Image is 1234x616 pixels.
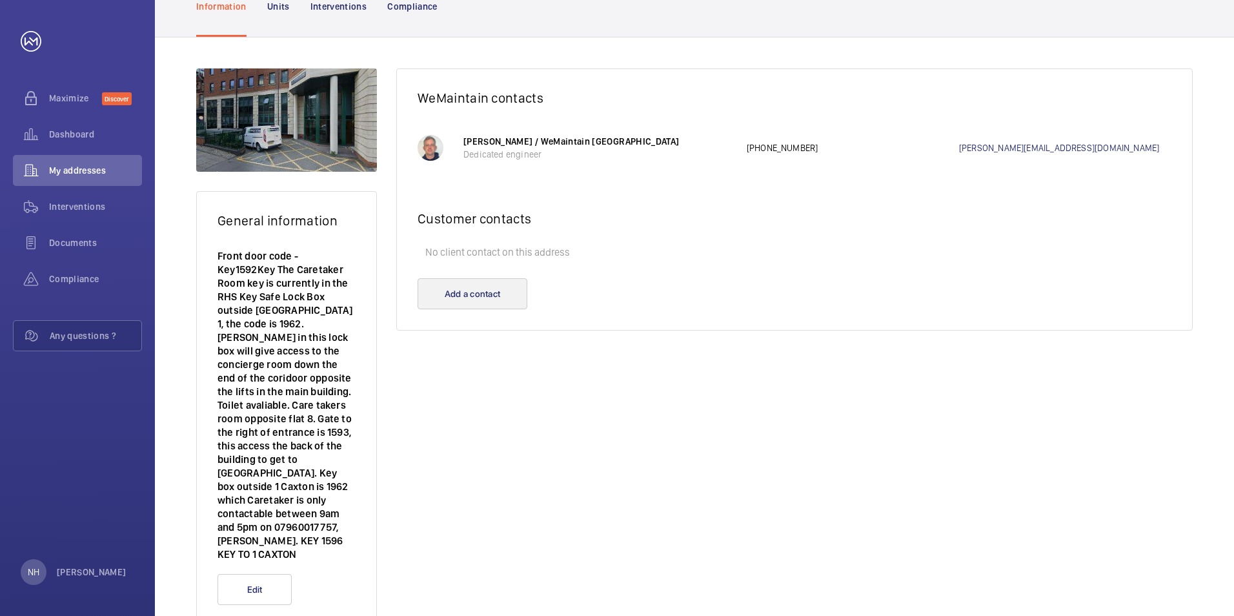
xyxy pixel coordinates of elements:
[418,278,527,309] button: Add a contact
[49,128,142,141] span: Dashboard
[217,574,292,605] button: Edit
[49,272,142,285] span: Compliance
[463,135,734,148] p: [PERSON_NAME] / WeMaintain [GEOGRAPHIC_DATA]
[959,141,1171,154] a: [PERSON_NAME][EMAIL_ADDRESS][DOMAIN_NAME]
[747,141,959,154] p: [PHONE_NUMBER]
[418,90,1171,106] h2: WeMaintain contacts
[57,566,126,579] p: [PERSON_NAME]
[49,92,102,105] span: Maximize
[49,164,142,177] span: My addresses
[418,240,1171,265] p: No client contact on this address
[50,329,141,342] span: Any questions ?
[102,92,132,105] span: Discover
[28,566,39,579] p: NH
[217,249,356,561] p: Front door code - Key1592Key The Caretaker Room key is currently in the RHS Key Safe Lock Box out...
[49,236,142,249] span: Documents
[418,210,1171,227] h2: Customer contacts
[49,200,142,213] span: Interventions
[463,148,734,161] p: Dedicated engineer
[217,212,356,229] h2: General information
